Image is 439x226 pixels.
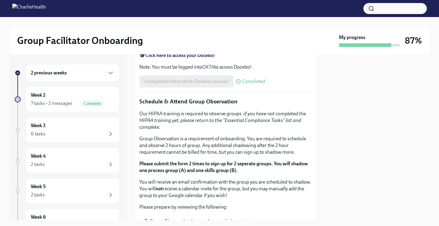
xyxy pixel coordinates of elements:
h6: Week 6 [31,214,46,221]
h6: Week 5 [31,183,46,190]
span: Group Observation Instructions [144,218,217,224]
a: Week 36 tasks [15,117,120,143]
h2: Group Facilitator Onboarding [17,34,143,47]
p: Our HIPAA training is required to observe groups - [139,110,312,131]
em: if you have not completed the HIPAA training yet, please return to the "Essential Compliance Task... [139,111,306,130]
div: 7 tasks • 2 messages [31,100,73,107]
a: Week 52 tasks [15,178,120,204]
h3: 87% [405,35,422,46]
p: Please prepare by reviewing the following: [139,204,312,210]
a: Click here to access your Docebo! [145,52,215,58]
a: Week 42 tasks [15,148,120,173]
strong: My progress [339,34,365,41]
p: You will receive an email confirmation with the group you are scheduled to shadow. You will recei... [139,179,312,199]
strong: Please submit the form 2 times to sign up for 2 seperate groups. You will shadow one process grou... [139,161,308,173]
div: 2 tasks [31,161,45,168]
p: Schedule & Attend Group Observation [139,98,312,106]
div: 6 tasks [31,131,45,137]
p: 🎓 [139,52,312,59]
strong: not [155,186,163,192]
p: Note: You must be logged into to access Docebo! [139,64,312,70]
span: Complete [80,101,105,106]
div: 2 tasks [31,192,45,198]
h6: Week 2 [31,92,45,99]
span: Completed [242,79,265,84]
p: Group Observation is a requirement of onboarding. You are required to schedule and observe 2 hour... [139,135,312,156]
h6: Week 3 [31,122,46,129]
span: Completed [230,219,253,224]
h6: 2 previous weeks [31,70,67,76]
a: Week 27 tasks • 2 messagesComplete [15,87,120,112]
h6: Week 4 [31,153,46,160]
a: OKTA [202,64,214,70]
img: CharlieHealth [12,4,46,13]
div: 2 previous weeks [26,64,120,82]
